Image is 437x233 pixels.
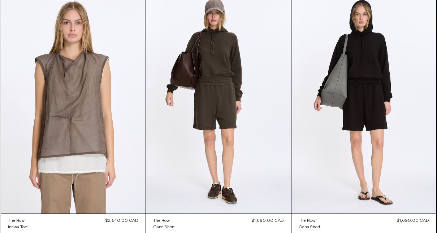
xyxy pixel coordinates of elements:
[397,217,429,224] div: $1,690.00 CAD
[299,224,320,230] div: Gana Short
[299,217,320,224] a: The Row
[153,217,175,224] a: The Row
[8,218,25,224] div: The Row
[153,224,175,230] div: Gana Short
[8,224,27,230] div: Inawa Top
[299,218,315,224] div: The Row
[252,217,284,224] div: $1,690.00 CAD
[299,224,320,230] a: Gana Short
[105,217,138,224] div: $2,640.00 CAD
[8,224,27,230] a: Inawa Top
[153,224,175,230] a: Gana Short
[153,218,170,224] div: The Row
[8,217,27,224] a: The Row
